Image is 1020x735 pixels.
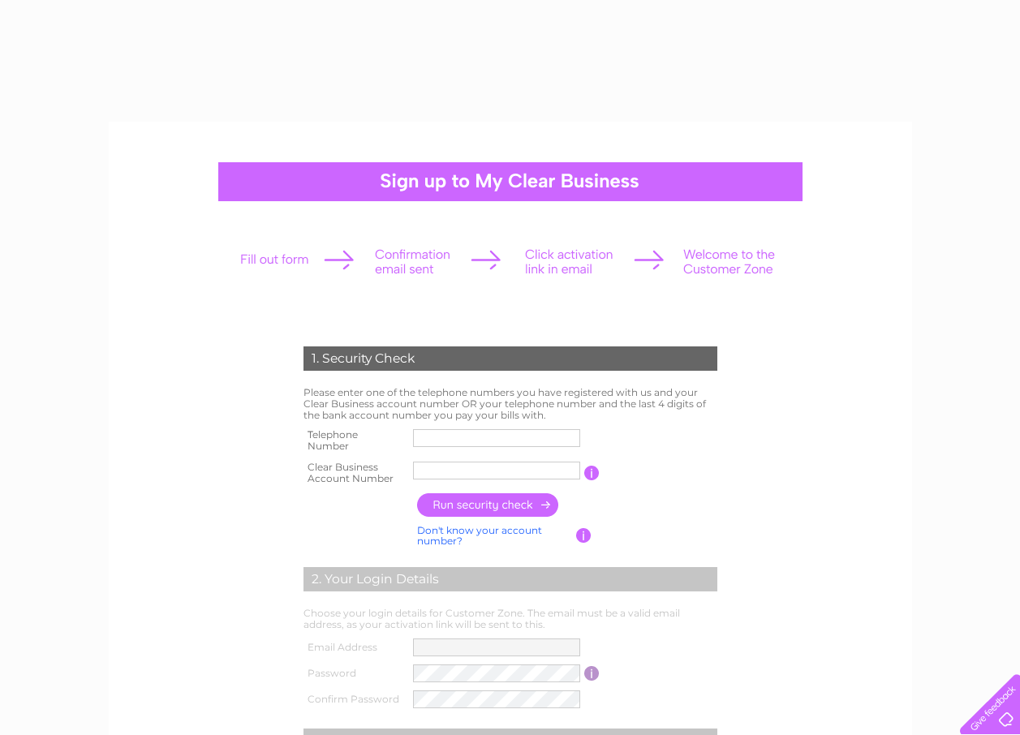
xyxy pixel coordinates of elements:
[299,660,410,686] th: Password
[584,466,600,480] input: Information
[299,457,410,489] th: Clear Business Account Number
[303,567,717,591] div: 2. Your Login Details
[303,346,717,371] div: 1. Security Check
[299,424,410,457] th: Telephone Number
[299,686,410,712] th: Confirm Password
[299,634,410,660] th: Email Address
[576,528,592,543] input: Information
[417,524,542,548] a: Don't know your account number?
[584,666,600,681] input: Information
[299,604,721,634] td: Choose your login details for Customer Zone. The email must be a valid email address, as your act...
[299,383,721,424] td: Please enter one of the telephone numbers you have registered with us and your Clear Business acc...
